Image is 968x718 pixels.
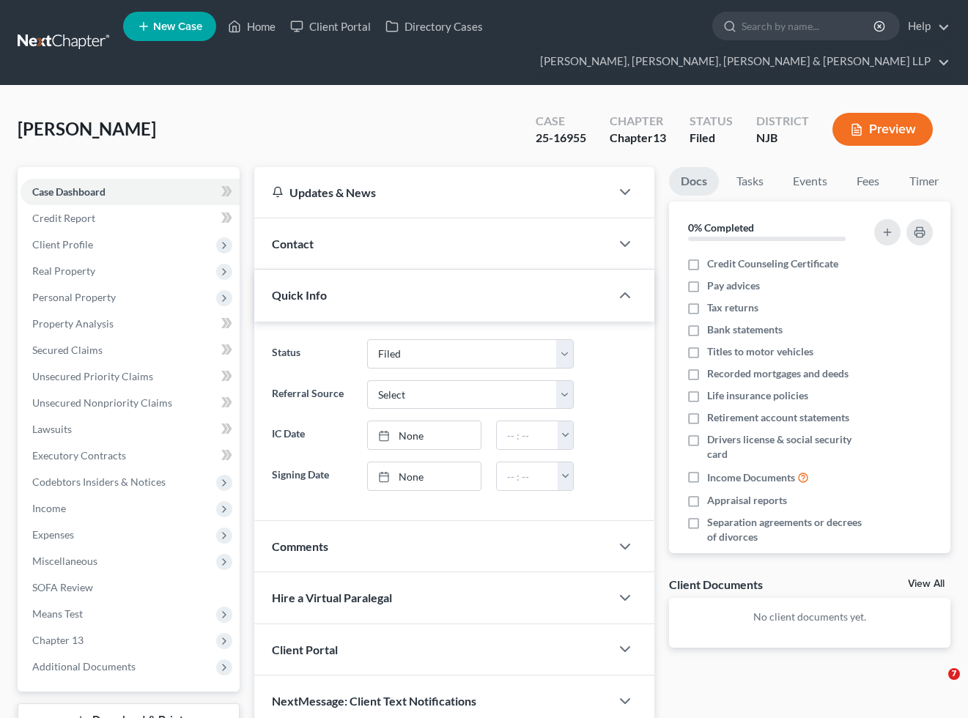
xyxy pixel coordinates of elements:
[32,423,72,435] span: Lawsuits
[283,13,378,40] a: Client Portal
[32,291,116,303] span: Personal Property
[669,167,719,196] a: Docs
[265,380,359,410] label: Referral Source
[272,591,392,604] span: Hire a Virtual Paralegal
[918,668,953,703] iframe: Intercom live chat
[272,185,593,200] div: Updates & News
[32,660,136,673] span: Additional Documents
[368,462,481,490] a: None
[756,130,809,147] div: NJB
[898,167,950,196] a: Timer
[707,470,795,485] span: Income Documents
[21,337,240,363] a: Secured Claims
[272,237,314,251] span: Contact
[707,493,787,508] span: Appraisal reports
[32,238,93,251] span: Client Profile
[265,462,359,491] label: Signing Date
[707,256,838,271] span: Credit Counseling Certificate
[32,264,95,277] span: Real Property
[32,555,97,567] span: Miscellaneous
[707,278,760,293] span: Pay advices
[368,421,481,449] a: None
[265,339,359,369] label: Status
[32,449,126,462] span: Executory Contracts
[32,475,166,488] span: Codebtors Insiders & Notices
[221,13,283,40] a: Home
[32,634,84,646] span: Chapter 13
[653,130,666,144] span: 13
[536,130,586,147] div: 25-16955
[21,311,240,337] a: Property Analysis
[32,185,106,198] span: Case Dashboard
[610,130,666,147] div: Chapter
[707,322,783,337] span: Bank statements
[265,421,359,450] label: IC Date
[707,388,808,403] span: Life insurance policies
[272,539,328,553] span: Comments
[832,113,933,146] button: Preview
[32,502,66,514] span: Income
[707,432,868,462] span: Drivers license & social security card
[32,581,93,593] span: SOFA Review
[725,167,775,196] a: Tasks
[32,212,95,224] span: Credit Report
[845,167,892,196] a: Fees
[690,130,733,147] div: Filed
[688,221,754,234] strong: 0% Completed
[32,344,103,356] span: Secured Claims
[32,528,74,541] span: Expenses
[21,416,240,443] a: Lawsuits
[18,118,156,139] span: [PERSON_NAME]
[707,366,849,381] span: Recorded mortgages and deeds
[742,12,876,40] input: Search by name...
[21,363,240,390] a: Unsecured Priority Claims
[153,21,202,32] span: New Case
[21,179,240,205] a: Case Dashboard
[32,317,114,330] span: Property Analysis
[690,113,733,130] div: Status
[707,344,813,359] span: Titles to motor vehicles
[272,694,476,708] span: NextMessage: Client Text Notifications
[707,515,868,544] span: Separation agreements or decrees of divorces
[21,574,240,601] a: SOFA Review
[681,610,939,624] p: No client documents yet.
[669,577,763,592] div: Client Documents
[533,48,950,75] a: [PERSON_NAME], [PERSON_NAME], [PERSON_NAME] & [PERSON_NAME] LLP
[707,300,758,315] span: Tax returns
[21,390,240,416] a: Unsecured Nonpriority Claims
[610,113,666,130] div: Chapter
[756,113,809,130] div: District
[32,607,83,620] span: Means Test
[32,396,172,409] span: Unsecured Nonpriority Claims
[497,462,558,490] input: -- : --
[378,13,490,40] a: Directory Cases
[908,579,945,589] a: View All
[707,410,849,425] span: Retirement account statements
[272,643,338,656] span: Client Portal
[497,421,558,449] input: -- : --
[21,443,240,469] a: Executory Contracts
[32,370,153,382] span: Unsecured Priority Claims
[21,205,240,232] a: Credit Report
[272,288,327,302] span: Quick Info
[948,668,960,680] span: 7
[781,167,839,196] a: Events
[901,13,950,40] a: Help
[536,113,586,130] div: Case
